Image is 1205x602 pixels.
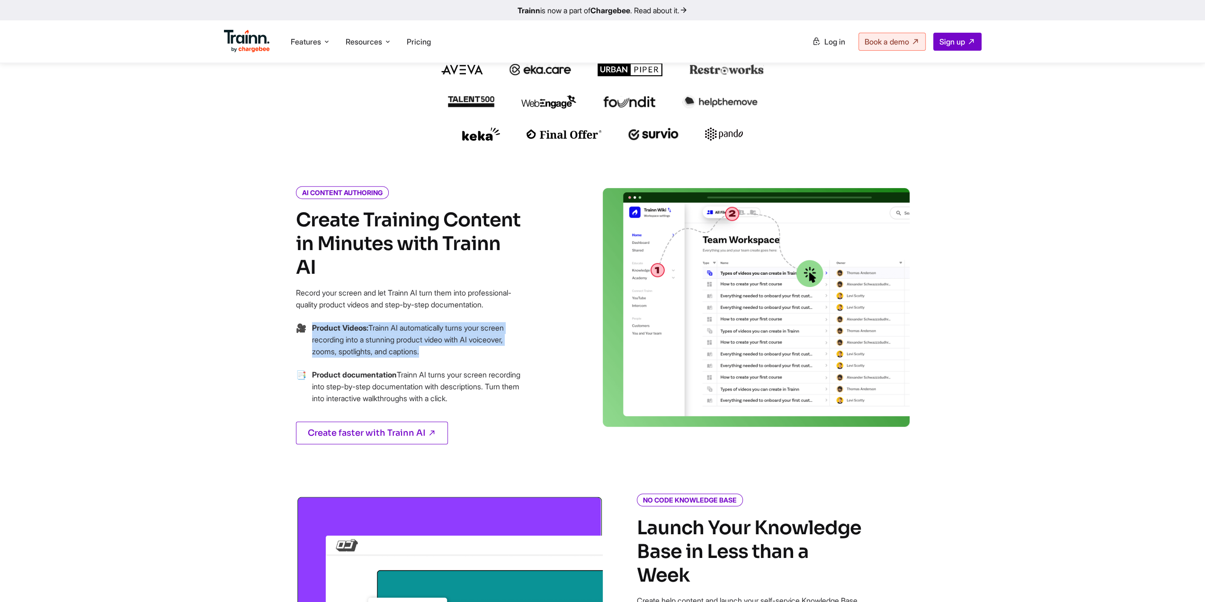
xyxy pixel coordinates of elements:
img: foundit logo [603,96,656,108]
a: Sign up [933,33,982,51]
span: Book a demo [865,37,909,46]
b: Product documentation [312,370,397,379]
img: webengage logo [521,95,576,108]
a: Book a demo [858,33,926,51]
img: finaloffer logo [527,129,602,139]
p: Trainn AI turns your screen recording into step-by-step documentation with descriptions. Turn the... [312,369,523,404]
img: helpthemove logo [682,95,758,108]
span: Features [291,36,321,47]
h4: Create Training Content in Minutes with Trainn AI [296,208,523,279]
span: Sign up [939,37,965,46]
p: Trainn AI automatically turns your screen recording into a stunning product video with AI voiceov... [312,322,523,358]
b: Trainn [518,6,540,15]
span: → [296,322,306,369]
i: AI CONTENT AUTHORING [296,186,389,199]
img: ekacare logo [509,64,571,75]
img: restroworks logo [689,64,764,75]
i: NO CODE KNOWLEDGE BASE [637,494,743,506]
a: Create faster with Trainn AI [296,422,448,444]
b: Chargebee [590,6,630,15]
span: Log in [824,37,845,46]
a: Pricing [407,37,431,46]
span: Resources [346,36,382,47]
img: aveva logo [441,65,483,74]
p: Record your screen and let Trainn AI turn them into professional-quality product videos and step-... [296,287,523,311]
img: video creation | saas learning management system [603,188,910,427]
b: Product Videos: [312,323,368,332]
img: Trainn Logo [224,30,270,53]
iframe: Chat Widget [1158,557,1205,602]
img: urbanpiper logo [598,63,663,76]
h4: Launch Your Knowledge Base in Less than a Week [637,516,864,587]
img: pando logo [705,127,743,141]
img: talent500 logo [447,96,495,108]
a: Log in [806,33,851,50]
img: keka logo [462,127,500,141]
span: → [296,369,306,416]
img: survio logo [628,128,679,140]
